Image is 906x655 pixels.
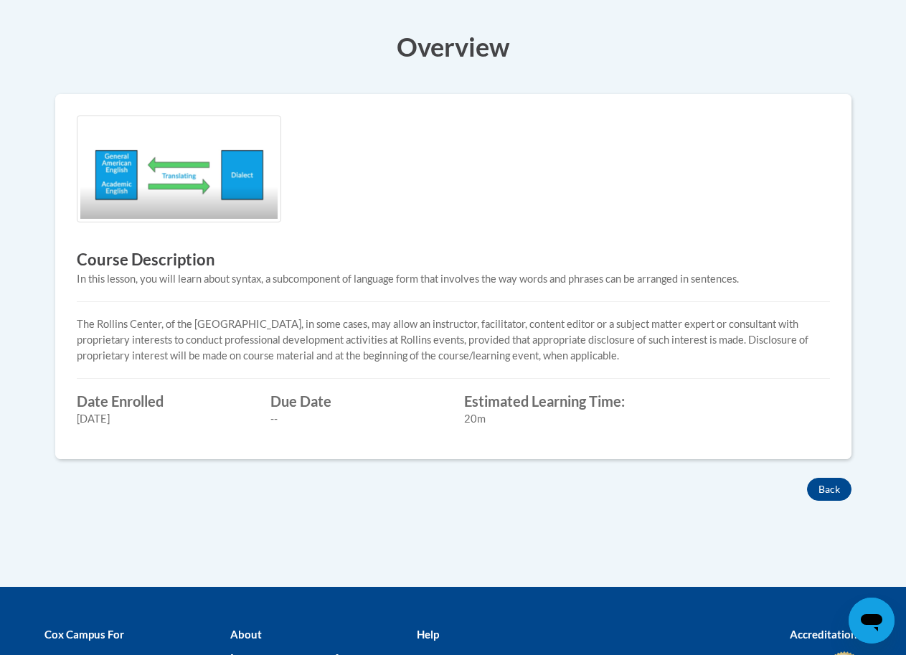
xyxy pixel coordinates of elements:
[417,628,439,641] b: Help
[849,598,895,644] iframe: Button to launch messaging window
[270,411,443,427] div: --
[77,411,249,427] div: [DATE]
[44,628,124,641] b: Cox Campus For
[464,411,636,427] div: 20m
[77,393,249,409] label: Date Enrolled
[77,249,830,271] h3: Course Description
[464,393,636,409] label: Estimated Learning Time:
[230,628,262,641] b: About
[807,478,851,501] button: Back
[77,316,830,364] p: The Rollins Center, of the [GEOGRAPHIC_DATA], in some cases, may allow an instructor, facilitator...
[77,116,281,222] img: Course logo image
[55,29,851,65] h3: Overview
[77,271,830,287] div: In this lesson, you will learn about syntax, a subcomponent of language form that involves the wa...
[790,628,862,641] b: Accreditations
[270,393,443,409] label: Due Date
